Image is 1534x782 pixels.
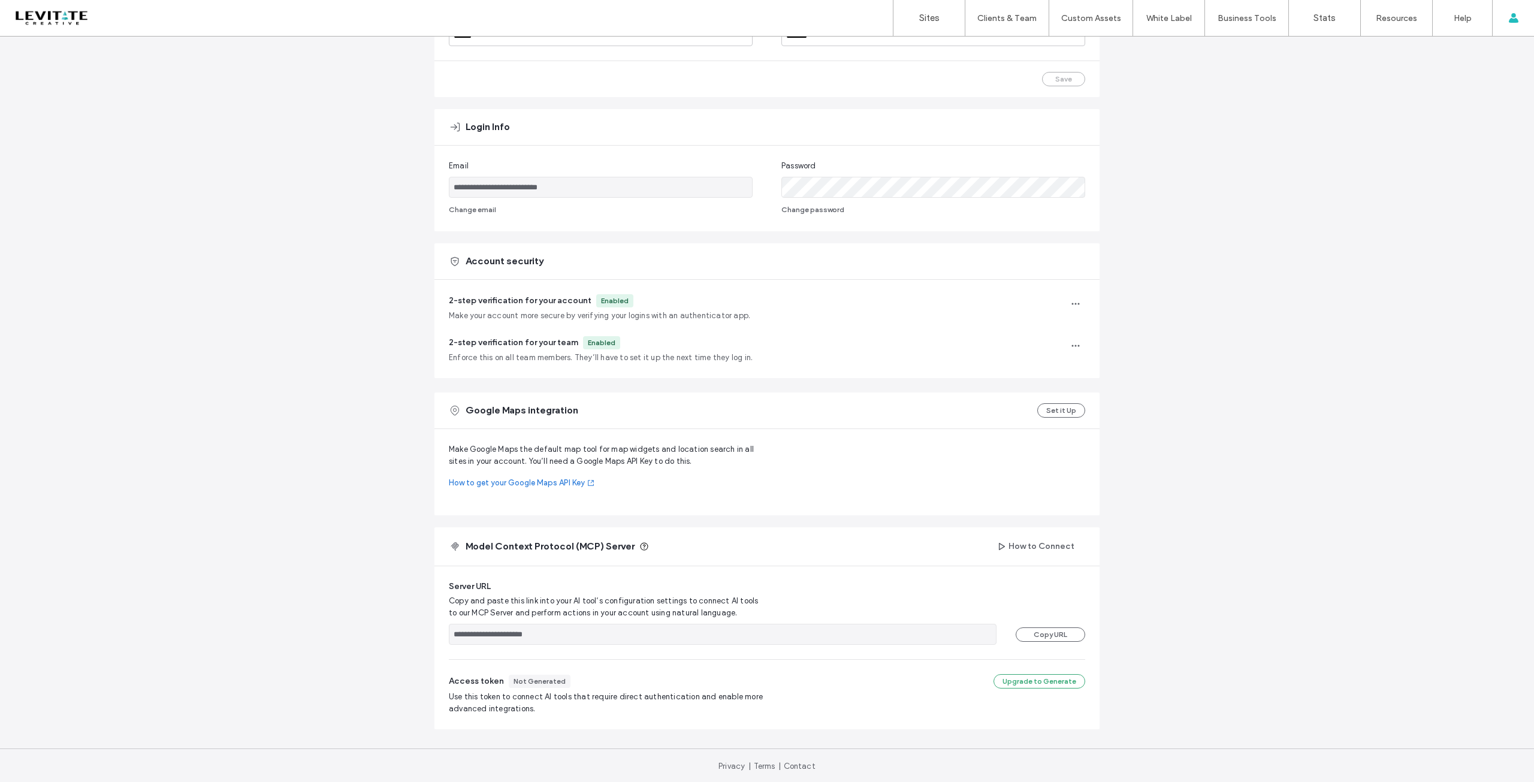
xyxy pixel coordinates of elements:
[1061,13,1121,23] label: Custom Assets
[449,477,767,489] a: How to get your Google Maps API Key
[601,295,629,306] div: Enabled
[449,595,765,619] span: Copy and paste this link into your AI tool’s configuration settings to connect AI tools to our MC...
[466,540,635,553] span: Model Context Protocol (MCP) Server
[466,120,510,134] span: Login Info
[987,537,1085,556] button: How to Connect
[781,177,1085,198] input: Password
[1313,13,1336,23] label: Stats
[1016,627,1085,642] button: Copy URL
[514,676,566,687] div: Not Generated
[748,762,751,771] span: |
[449,295,591,306] span: 2-step verification for your account
[778,762,781,771] span: |
[449,691,765,715] span: Use this token to connect AI tools that require direct authentication and enable more advanced in...
[784,762,816,771] a: Contact
[466,404,578,417] span: Google Maps integration
[919,13,940,23] label: Sites
[27,8,52,19] span: Help
[449,310,750,322] span: Make your account more secure by verifying your logins with an authenticator app.
[449,443,767,467] span: Make Google Maps the default map tool for map widgets and location search in all sites in your ac...
[449,160,469,172] span: Email
[1218,13,1276,23] label: Business Tools
[449,337,578,348] span: 2-step verification for your team
[449,581,491,593] span: Server URL
[781,160,816,172] span: Password
[977,13,1037,23] label: Clients & Team
[588,337,615,348] div: Enabled
[781,203,844,217] button: Change password
[1376,13,1417,23] label: Resources
[1454,13,1472,23] label: Help
[449,675,504,687] span: Access token
[449,177,753,198] input: Email
[466,255,543,268] span: Account security
[754,762,775,771] a: Terms
[1037,403,1085,418] button: Set it Up
[449,203,496,217] button: Change email
[449,352,753,364] span: Enforce this on all team members. They’ll have to set it up the next time they log in.
[1146,13,1192,23] label: White Label
[718,762,745,771] a: Privacy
